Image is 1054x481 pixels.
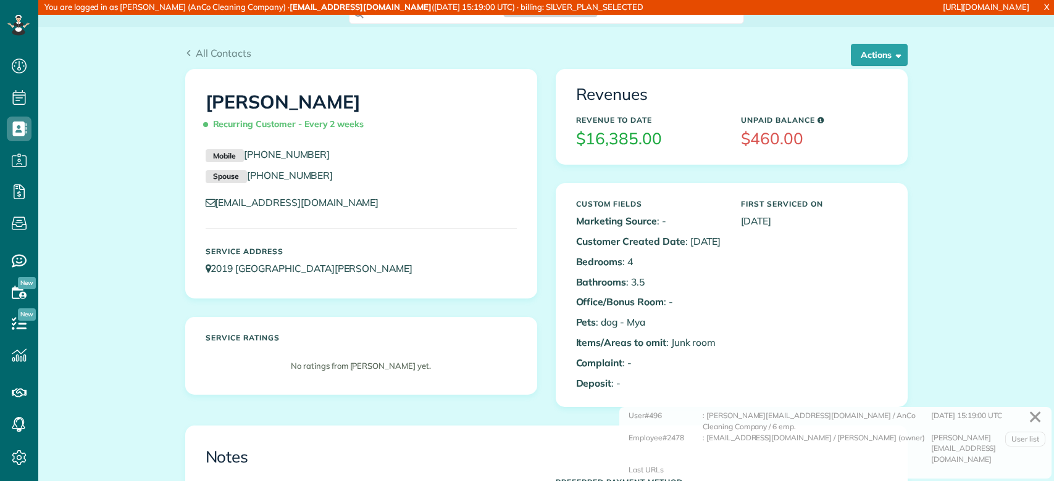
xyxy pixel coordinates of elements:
[576,234,722,249] p: : [DATE]
[576,315,722,329] p: : dog - Mya
[206,113,369,135] span: Recurring Customer - Every 2 weeks
[576,295,664,308] b: Office/Bonus Room
[290,2,432,12] strong: [EMAIL_ADDRESS][DOMAIN_NAME]
[741,116,887,124] h5: Unpaid Balance
[206,148,330,160] a: Mobile[PHONE_NUMBER]
[576,356,722,370] p: : -
[206,334,517,342] h5: Service ratings
[629,432,703,465] div: Employee#2478
[576,316,596,328] b: Pets
[576,377,612,389] b: Deposit
[196,47,251,59] span: All Contacts
[206,448,887,466] h3: Notes
[212,360,511,372] p: No ratings from [PERSON_NAME] yet.
[629,410,703,432] div: User#496
[576,295,722,309] p: : -
[741,214,887,228] p: [DATE]
[703,410,931,432] div: : [PERSON_NAME][EMAIL_ADDRESS][DOMAIN_NAME] / AnCo Cleaning Company / 6 emp.
[206,247,517,255] h5: Service Address
[943,2,1029,12] a: [URL][DOMAIN_NAME]
[206,92,517,135] h1: [PERSON_NAME]
[18,277,36,289] span: New
[576,86,887,104] h3: Revenues
[576,356,623,369] b: Complaint
[206,169,333,181] a: Spouse[PHONE_NUMBER]
[576,376,722,390] p: : -
[629,464,664,475] div: Last URLs
[741,130,887,148] h3: $460.00
[576,200,722,208] h5: Custom Fields
[576,116,722,124] h5: Revenue to Date
[576,130,722,148] h3: $16,385.00
[741,200,887,208] h5: First Serviced On
[18,308,36,321] span: New
[703,432,931,465] div: : [EMAIL_ADDRESS][DOMAIN_NAME] / [PERSON_NAME] (owner)
[206,196,391,208] a: [EMAIL_ADDRESS][DOMAIN_NAME]
[576,255,722,269] p: : 4
[576,215,657,227] b: Marketing Source
[931,432,1042,465] div: [PERSON_NAME][EMAIL_ADDRESS][DOMAIN_NAME]
[576,276,627,288] b: Bathrooms
[206,149,244,163] small: Mobile
[576,235,685,247] b: Customer Created Date
[576,275,722,289] p: : 3.5
[576,214,722,228] p: : -
[206,170,247,184] small: Spouse
[1005,432,1045,446] a: User list
[185,46,252,60] a: All Contacts
[206,262,425,274] a: 2019 [GEOGRAPHIC_DATA][PERSON_NAME]
[931,410,1042,432] div: [DATE] 15:19:00 UTC
[576,335,722,350] p: : Junk room
[851,44,908,66] button: Actions
[576,336,666,348] b: Items/Areas to omit
[1022,402,1048,432] a: ✕
[576,255,623,268] b: Bedrooms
